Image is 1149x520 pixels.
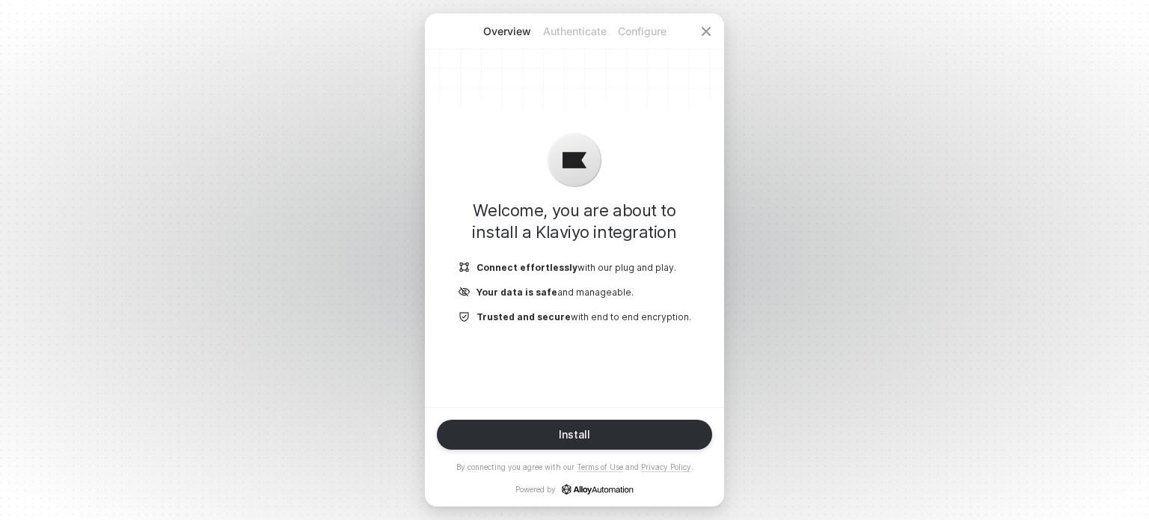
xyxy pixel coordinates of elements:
[515,484,634,495] p: Powered by
[459,286,471,299] img: icon
[437,420,712,450] button: Install
[562,484,634,495] a: icon-success
[608,24,675,39] p: Configure
[474,24,541,39] p: Overview
[700,25,712,37] span: icon-close
[641,462,691,472] a: Privacy Policy
[477,287,557,298] b: Your data is safe
[477,311,691,323] p: with end to end encryption.
[477,311,571,322] b: Trusted and secure
[477,261,676,274] p: with our plug and play.
[459,311,471,323] img: icon
[459,261,471,274] img: icon
[559,429,590,441] div: Install
[449,200,700,243] h1: Welcome, you are about to install a Klaviyo integration
[577,462,623,472] a: Terms of Use
[456,462,693,472] p: By connecting you agree with our and .
[541,24,608,39] p: Authenticate
[563,148,586,172] img: icon
[477,286,634,299] p: and manageable.
[477,262,577,273] b: Connect effortlessly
